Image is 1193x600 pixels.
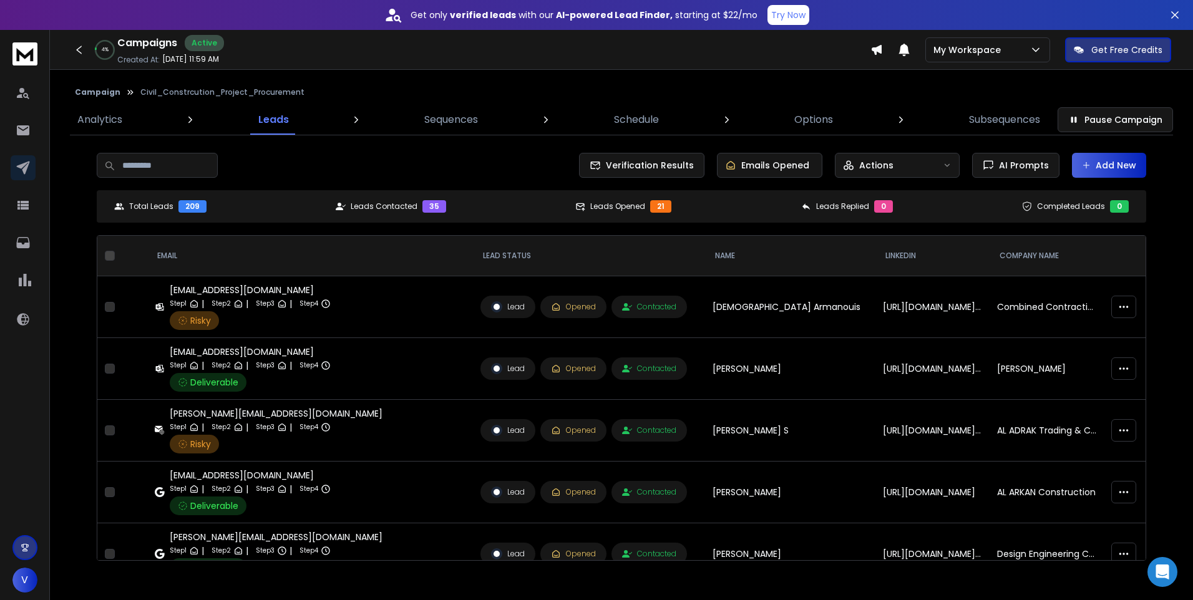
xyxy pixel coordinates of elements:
[1147,557,1177,587] div: Open Intercom Messenger
[246,421,248,433] p: |
[556,9,673,21] strong: AI-powered Lead Finder,
[117,36,177,51] h1: Campaigns
[579,153,704,178] button: Verification Results
[170,407,382,420] div: [PERSON_NAME][EMAIL_ADDRESS][DOMAIN_NAME]
[212,421,231,433] p: Step 2
[705,236,875,276] th: NAME
[202,544,204,557] p: |
[767,5,809,25] button: Try Now
[1037,201,1105,211] p: Completed Leads
[170,359,187,372] p: Step 1
[170,346,331,358] div: [EMAIL_ADDRESS][DOMAIN_NAME]
[129,201,173,211] p: Total Leads
[251,105,296,135] a: Leads
[212,359,231,372] p: Step 2
[12,568,37,593] button: V
[299,359,318,372] p: Step 4
[256,421,275,433] p: Step 3
[162,54,219,64] p: [DATE] 11:59 AM
[859,159,894,172] p: Actions
[299,421,318,433] p: Step 4
[491,301,525,312] div: Lead
[117,55,160,65] p: Created At:
[190,500,238,512] span: Deliverable
[1072,153,1146,178] button: Add New
[70,105,130,135] a: Analytics
[622,425,676,435] div: Contacted
[990,276,1104,338] td: Combined Contracting
[246,483,248,495] p: |
[190,438,211,450] span: Risky
[551,302,596,312] div: Opened
[705,276,875,338] td: [DEMOGRAPHIC_DATA] Armanouis
[962,105,1048,135] a: Subsequences
[178,200,207,213] div: 209
[741,159,809,172] p: Emails Opened
[411,9,757,21] p: Get only with our starting at $22/mo
[256,298,275,310] p: Step 3
[202,359,204,372] p: |
[246,298,248,310] p: |
[972,153,1059,178] button: AI Prompts
[875,236,990,276] th: LinkedIn
[77,112,122,127] p: Analytics
[147,236,473,276] th: EMAIL
[290,421,292,433] p: |
[256,359,275,372] p: Step 3
[246,544,248,557] p: |
[990,462,1104,523] td: AL ARKAN Construction
[650,200,671,213] div: 21
[1091,44,1162,56] p: Get Free Credits
[590,201,645,211] p: Leads Opened
[990,236,1104,276] th: Company Name
[299,544,318,557] p: Step 4
[140,87,304,97] p: Civil_Constrcution_Project_Procurement
[170,421,187,433] p: Step 1
[424,112,478,127] p: Sequences
[12,42,37,65] img: logo
[491,425,525,436] div: Lead
[170,284,331,296] div: [EMAIL_ADDRESS][DOMAIN_NAME]
[190,376,238,389] span: Deliverable
[705,400,875,462] td: [PERSON_NAME] S
[417,105,485,135] a: Sequences
[622,364,676,374] div: Contacted
[1110,200,1129,213] div: 0
[246,359,248,372] p: |
[491,363,525,374] div: Lead
[299,483,318,495] p: Step 4
[1058,107,1173,132] button: Pause Campaign
[212,544,231,557] p: Step 2
[202,298,204,310] p: |
[212,483,231,495] p: Step 2
[622,487,676,497] div: Contacted
[202,483,204,495] p: |
[787,105,840,135] a: Options
[212,298,231,310] p: Step 2
[258,112,289,127] p: Leads
[622,302,676,312] div: Contacted
[771,9,806,21] p: Try Now
[290,359,292,372] p: |
[170,483,187,495] p: Step 1
[816,201,869,211] p: Leads Replied
[170,544,187,557] p: Step 1
[290,483,292,495] p: |
[933,44,1006,56] p: My Workspace
[601,159,694,172] span: Verification Results
[102,46,109,54] p: 4 %
[551,364,596,374] div: Opened
[969,112,1040,127] p: Subsequences
[875,400,990,462] td: [URL][DOMAIN_NAME][PERSON_NAME]
[606,105,666,135] a: Schedule
[874,200,893,213] div: 0
[794,112,833,127] p: Options
[614,112,659,127] p: Schedule
[290,298,292,310] p: |
[875,338,990,400] td: [URL][DOMAIN_NAME][PERSON_NAME]
[491,548,525,559] div: Lead
[1065,37,1171,62] button: Get Free Credits
[875,276,990,338] td: [URL][DOMAIN_NAME][PERSON_NAME]
[185,35,224,51] div: Active
[450,9,516,21] strong: verified leads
